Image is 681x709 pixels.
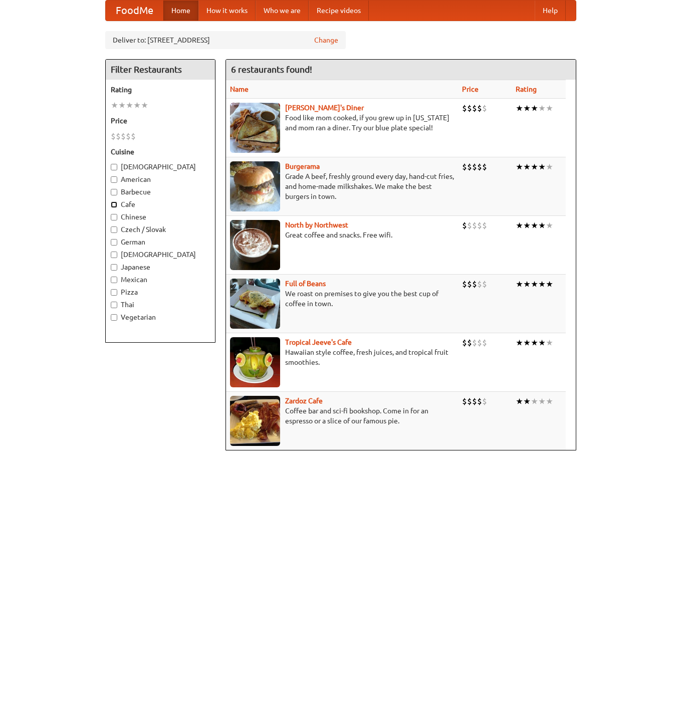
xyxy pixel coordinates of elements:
[198,1,256,21] a: How it works
[477,161,482,172] li: $
[116,131,121,142] li: $
[523,337,531,348] li: ★
[285,104,364,112] a: [PERSON_NAME]'s Diner
[538,279,546,290] li: ★
[230,337,280,387] img: jeeves.jpg
[477,396,482,407] li: $
[111,199,210,209] label: Cafe
[111,250,210,260] label: [DEMOGRAPHIC_DATA]
[230,289,454,309] p: We roast on premises to give you the best cup of coffee in town.
[523,279,531,290] li: ★
[111,302,117,308] input: Thai
[472,220,477,231] li: $
[285,338,352,346] a: Tropical Jeeve's Cafe
[133,100,141,111] li: ★
[230,113,454,133] p: Food like mom cooked, if you grew up in [US_STATE] and mom ran a diner. Try our blue plate special!
[111,131,116,142] li: $
[523,103,531,114] li: ★
[126,100,133,111] li: ★
[482,337,487,348] li: $
[531,220,538,231] li: ★
[230,85,249,93] a: Name
[111,252,117,258] input: [DEMOGRAPHIC_DATA]
[531,279,538,290] li: ★
[546,279,553,290] li: ★
[538,161,546,172] li: ★
[230,279,280,329] img: beans.jpg
[472,161,477,172] li: $
[462,279,467,290] li: $
[105,31,346,49] div: Deliver to: [STREET_ADDRESS]
[467,396,472,407] li: $
[285,221,348,229] a: North by Northwest
[118,100,126,111] li: ★
[230,220,280,270] img: north.jpg
[516,220,523,231] li: ★
[523,161,531,172] li: ★
[482,220,487,231] li: $
[111,226,117,233] input: Czech / Slovak
[482,161,487,172] li: $
[111,275,210,285] label: Mexican
[285,162,320,170] a: Burgerama
[111,164,117,170] input: [DEMOGRAPHIC_DATA]
[546,103,553,114] li: ★
[111,237,210,247] label: German
[482,396,487,407] li: $
[111,312,210,322] label: Vegetarian
[546,220,553,231] li: ★
[126,131,131,142] li: $
[477,103,482,114] li: $
[111,162,210,172] label: [DEMOGRAPHIC_DATA]
[111,287,210,297] label: Pizza
[111,224,210,234] label: Czech / Slovak
[477,337,482,348] li: $
[477,220,482,231] li: $
[482,103,487,114] li: $
[121,131,126,142] li: $
[111,212,210,222] label: Chinese
[538,103,546,114] li: ★
[256,1,309,21] a: Who we are
[111,176,117,183] input: American
[531,337,538,348] li: ★
[535,1,566,21] a: Help
[111,300,210,310] label: Thai
[111,187,210,197] label: Barbecue
[477,279,482,290] li: $
[285,280,326,288] a: Full of Beans
[472,337,477,348] li: $
[111,85,210,95] h5: Rating
[531,161,538,172] li: ★
[467,337,472,348] li: $
[111,189,117,195] input: Barbecue
[106,60,215,80] h4: Filter Restaurants
[230,230,454,240] p: Great coffee and snacks. Free wifi.
[467,220,472,231] li: $
[285,397,323,405] a: Zardoz Cafe
[523,396,531,407] li: ★
[516,337,523,348] li: ★
[111,262,210,272] label: Japanese
[531,396,538,407] li: ★
[462,220,467,231] li: $
[231,65,312,74] ng-pluralize: 6 restaurants found!
[462,85,479,93] a: Price
[111,116,210,126] h5: Price
[111,174,210,184] label: American
[538,337,546,348] li: ★
[516,85,537,93] a: Rating
[462,103,467,114] li: $
[309,1,369,21] a: Recipe videos
[230,347,454,367] p: Hawaiian style coffee, fresh juices, and tropical fruit smoothies.
[538,396,546,407] li: ★
[472,396,477,407] li: $
[111,289,117,296] input: Pizza
[546,161,553,172] li: ★
[467,279,472,290] li: $
[516,161,523,172] li: ★
[111,100,118,111] li: ★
